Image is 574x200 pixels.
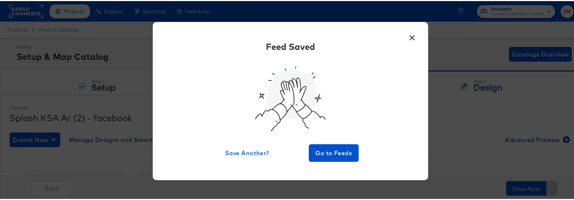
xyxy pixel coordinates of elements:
span: Go to Feeds [312,147,356,157]
button: Go to Feeds [309,143,359,161]
button: Save Another? [222,143,272,161]
div: Feed Saved [266,39,315,52]
span: Save Another? [225,147,269,157]
button: × [406,28,419,41]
